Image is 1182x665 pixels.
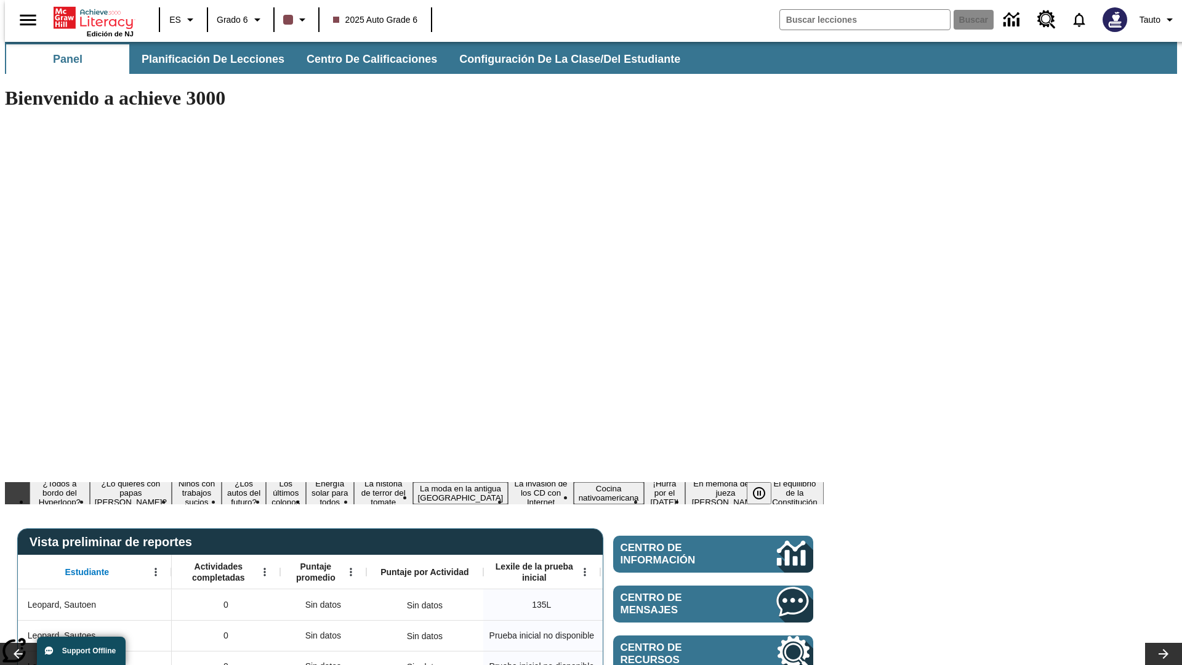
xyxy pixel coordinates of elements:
[37,637,126,665] button: Support Offline
[6,44,129,74] button: Panel
[90,477,172,509] button: Diapositiva 2 ¿Lo quieres con papas fritas?
[574,482,644,504] button: Diapositiva 10 Cocina nativoamericana
[613,536,813,573] a: Centro de información
[306,477,354,509] button: Diapositiva 6 Energía solar para todos
[280,589,366,620] div: Sin datos, Leopard, Sautoen
[621,592,740,616] span: Centro de mensajes
[217,14,248,26] span: Grado 6
[489,561,579,583] span: Lexile de la prueba inicial
[178,561,259,583] span: Actividades completadas
[172,477,222,509] button: Diapositiva 3 Niños con trabajos sucios
[449,44,690,74] button: Configuración de la clase/del estudiante
[169,14,181,26] span: ES
[401,593,449,618] div: Sin datos, Leopard, Sautoen
[576,563,594,581] button: Abrir menú
[132,44,294,74] button: Planificación de lecciones
[147,563,165,581] button: Abrir menú
[255,563,274,581] button: Abrir menú
[280,620,366,651] div: Sin datos, Leopard, Sautoes
[223,629,228,642] span: 0
[5,87,824,110] h1: Bienvenido a achieve 3000
[28,629,96,642] span: Leopard, Sautoes
[1135,9,1182,31] button: Perfil/Configuración
[1103,7,1127,32] img: Avatar
[401,624,449,648] div: Sin datos, Leopard, Sautoes
[87,30,134,38] span: Edición de NJ
[172,589,280,620] div: 0, Leopard, Sautoen
[685,477,765,509] button: Diapositiva 12 En memoria de la jueza O'Connor
[286,561,345,583] span: Puntaje promedio
[1140,14,1160,26] span: Tauto
[266,477,305,509] button: Diapositiva 5 Los últimos colonos
[222,477,266,509] button: Diapositiva 4 ¿Los autos del futuro?
[164,9,203,31] button: Lenguaje: ES, Selecciona un idioma
[30,535,198,549] span: Vista preliminar de reportes
[644,477,686,509] button: Diapositiva 11 ¡Hurra por el Día de la Constitución!
[54,6,134,30] a: Portada
[299,592,347,618] span: Sin datos
[1030,3,1063,36] a: Centro de recursos, Se abrirá en una pestaña nueva.
[508,477,573,509] button: Diapositiva 9 La invasión de los CD con Internet
[5,42,1177,74] div: Subbarra de navegación
[299,623,347,648] span: Sin datos
[532,598,551,611] span: 135 Lexile, Leopard, Sautoen
[297,44,447,74] button: Centro de calificaciones
[62,647,116,655] span: Support Offline
[766,477,824,509] button: Diapositiva 13 El equilibrio de la Constitución
[53,52,82,66] span: Panel
[30,477,90,509] button: Diapositiva 1 ¿Todos a bordo del Hyperloop?
[142,52,284,66] span: Planificación de lecciones
[223,598,228,611] span: 0
[747,482,784,504] div: Pausar
[278,9,315,31] button: El color de la clase es café oscuro. Cambiar el color de la clase.
[333,14,418,26] span: 2025 Auto Grade 6
[307,52,437,66] span: Centro de calificaciones
[459,52,680,66] span: Configuración de la clase/del estudiante
[489,629,594,642] span: Prueba inicial no disponible, Leopard, Sautoes
[621,542,736,566] span: Centro de información
[354,477,413,509] button: Diapositiva 7 La historia de terror del tomate
[172,620,280,651] div: 0, Leopard, Sautoes
[28,598,96,611] span: Leopard, Sautoen
[5,44,691,74] div: Subbarra de navegación
[1095,4,1135,36] button: Escoja un nuevo avatar
[65,566,110,578] span: Estudiante
[747,482,771,504] button: Pausar
[342,563,360,581] button: Abrir menú
[780,10,950,30] input: Buscar campo
[1145,643,1182,665] button: Carrusel de lecciones, seguir
[10,2,46,38] button: Abrir el menú lateral
[380,566,468,578] span: Puntaje por Actividad
[1063,4,1095,36] a: Notificaciones
[413,482,509,504] button: Diapositiva 8 La moda en la antigua Roma
[996,3,1030,37] a: Centro de información
[212,9,270,31] button: Grado: Grado 6, Elige un grado
[613,586,813,623] a: Centro de mensajes
[54,4,134,38] div: Portada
